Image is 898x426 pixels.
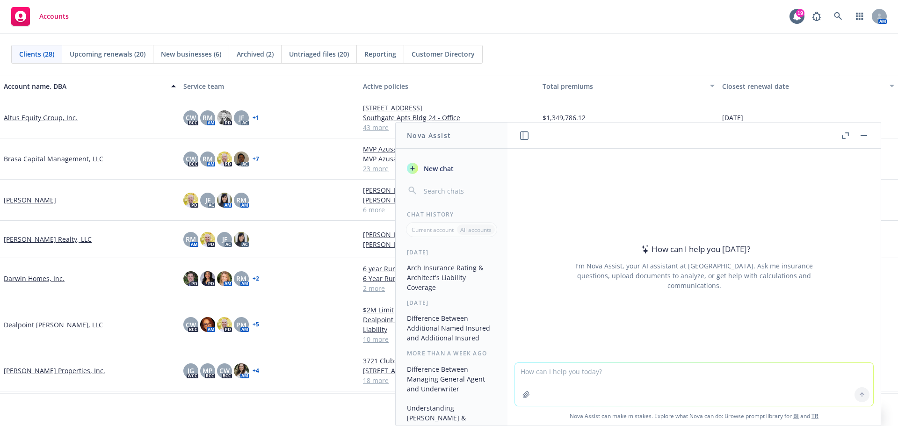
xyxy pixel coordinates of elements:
[403,160,500,177] button: New chat
[4,274,65,283] a: Darwin Homes, Inc.
[4,320,103,330] a: Dealpoint [PERSON_NAME], LLC
[203,154,213,164] span: RM
[403,260,500,295] button: Arch Insurance Rating & Architect's Liability Coverage
[722,113,743,123] span: [DATE]
[363,239,535,249] a: [PERSON_NAME] Realty, LLC - General Liability
[236,320,246,330] span: PM
[363,195,535,205] a: [PERSON_NAME] - Commercial Package
[363,334,535,344] a: 10 more
[200,271,215,286] img: photo
[563,261,826,290] div: I'm Nova Assist, your AI assistant at [GEOGRAPHIC_DATA]. Ask me insurance questions, upload docum...
[850,7,869,26] a: Switch app
[4,113,78,123] a: Altus Equity Group, Inc.
[39,13,69,20] span: Accounts
[217,271,232,286] img: photo
[363,113,535,123] a: Southgate Apts Bldg 24 - Office
[412,49,475,59] span: Customer Directory
[811,412,818,420] a: TR
[396,210,507,218] div: Chat History
[70,49,145,59] span: Upcoming renewals (20)
[253,115,259,121] a: + 1
[363,81,535,91] div: Active policies
[203,113,213,123] span: RM
[829,7,847,26] a: Search
[363,315,535,334] a: Dealpoint [PERSON_NAME], LLC - General Partnership Liability
[363,305,535,315] a: $2M Limit
[222,234,227,244] span: JF
[217,317,232,332] img: photo
[217,193,232,208] img: photo
[638,243,750,255] div: How can I help you [DATE]?
[253,156,259,162] a: + 7
[4,366,105,375] a: [PERSON_NAME] Properties, Inc.
[363,144,535,154] a: MVP Azusa Foothill LLC | Excess $1M x $5M
[186,154,196,164] span: CW
[188,366,194,375] span: JG
[396,349,507,357] div: More than a week ago
[363,164,535,173] a: 23 more
[412,226,454,234] p: Current account
[363,123,535,132] a: 43 more
[234,363,249,378] img: photo
[363,154,535,164] a: MVP Azusa Foothill LLC
[363,375,535,385] a: 18 more
[403,361,500,397] button: Difference Between Managing General Agent and Underwriter
[183,81,355,91] div: Service team
[363,264,535,274] a: 6 year Run Off
[205,195,210,205] span: JF
[203,366,213,375] span: MP
[234,232,249,247] img: photo
[403,310,500,346] button: Difference Between Additional Named Insured and Additional Insured
[363,205,535,215] a: 6 more
[363,230,535,239] a: [PERSON_NAME] Realty, LLC - Commercial Property
[253,322,259,327] a: + 5
[253,276,259,282] a: + 2
[4,154,103,164] a: Brasa Capital Management, LLC
[239,113,244,123] span: JF
[460,226,492,234] p: All accounts
[539,75,718,97] button: Total premiums
[363,356,535,366] a: 3721 Clubside
[364,49,396,59] span: Reporting
[183,271,198,286] img: photo
[19,49,54,59] span: Clients (28)
[543,113,586,123] span: $1,349,786.12
[363,283,535,293] a: 2 more
[796,9,804,17] div: 19
[396,248,507,256] div: [DATE]
[363,274,535,283] a: 6 Year Run Off
[237,49,274,59] span: Archived (2)
[363,366,535,375] a: [STREET_ADDRESS]
[217,152,232,166] img: photo
[363,103,535,113] a: [STREET_ADDRESS]
[186,234,196,244] span: RM
[396,299,507,307] div: [DATE]
[422,184,496,197] input: Search chats
[543,81,704,91] div: Total premiums
[180,75,359,97] button: Service team
[4,234,92,244] a: [PERSON_NAME] Realty, LLC
[161,49,221,59] span: New businesses (6)
[793,412,799,420] a: BI
[407,130,451,140] h1: Nova Assist
[236,195,246,205] span: RM
[183,193,198,208] img: photo
[7,3,72,29] a: Accounts
[236,274,246,283] span: RM
[4,81,166,91] div: Account name, DBA
[217,110,232,125] img: photo
[722,81,884,91] div: Closest renewal date
[186,320,196,330] span: CW
[219,366,230,375] span: CW
[200,232,215,247] img: photo
[511,406,877,426] span: Nova Assist can make mistakes. Explore what Nova can do: Browse prompt library for and
[422,164,454,173] span: New chat
[807,7,826,26] a: Report a Bug
[200,317,215,332] img: photo
[363,185,535,195] a: [PERSON_NAME] - Commercial Umbrella
[186,113,196,123] span: CW
[234,152,249,166] img: photo
[253,368,259,374] a: + 4
[289,49,349,59] span: Untriaged files (20)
